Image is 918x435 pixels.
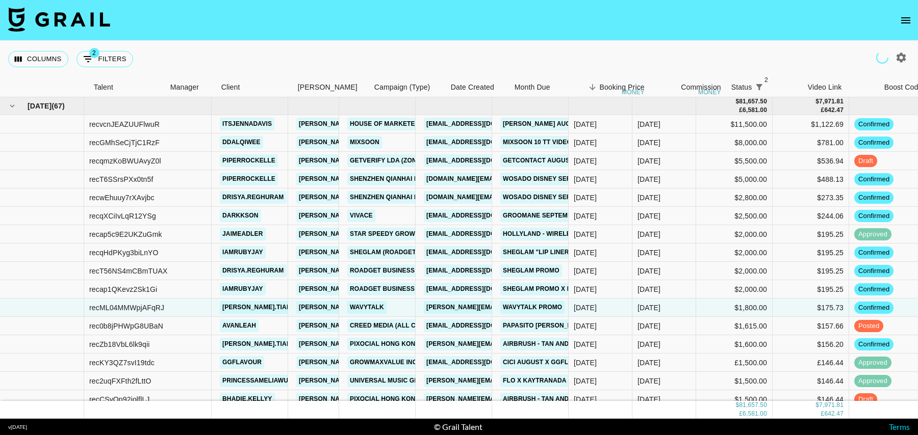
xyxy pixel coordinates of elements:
[220,374,291,387] a: princessameliawu
[500,136,624,149] a: Mixsoon 10 TT videos x Ddalqiwee
[731,77,752,97] div: Status
[696,225,773,243] div: $2,000.00
[773,133,849,152] div: $781.00
[773,317,849,335] div: $157.66
[165,77,216,97] div: Manager
[637,284,660,294] div: Aug '25
[574,394,597,404] div: 13/08/2025
[347,283,472,295] a: Roadget Business [DOMAIN_NAME].
[637,303,660,313] div: Aug '25
[89,266,167,276] div: recT56NS4mCBmTUAX
[637,321,660,331] div: Aug '25
[696,335,773,354] div: $1,600.00
[347,191,546,204] a: Shenzhen Qianhai Magwow Technology [DOMAIN_NAME]
[574,193,597,203] div: 15/07/2025
[424,393,643,405] a: [PERSON_NAME][EMAIL_ADDRESS][PERSON_NAME][DOMAIN_NAME]
[220,319,259,332] a: avanleah
[739,97,767,106] div: 81,657.50
[296,393,463,405] a: [PERSON_NAME][EMAIL_ADDRESS][DOMAIN_NAME]
[698,89,721,95] div: money
[739,401,767,410] div: 81,657.50
[89,211,156,221] div: recqXCiIvLqR12YSg
[574,376,597,386] div: 07/08/2025
[500,228,626,240] a: Hollyland - Wireless Microphone
[89,119,160,129] div: recvcnJEAZUUFlwuR
[637,138,660,148] div: Aug '25
[854,321,883,331] span: posted
[854,285,894,294] span: confirmed
[89,193,155,203] div: recwEhuuy7rXAvjbc
[574,119,597,129] div: 06/08/2025
[424,209,538,222] a: [EMAIL_ADDRESS][DOMAIN_NAME]
[369,77,446,97] div: Campaign (Type)
[347,338,449,350] a: Pixocial Hong Kong Limited
[500,393,644,405] a: AirBrush - Tan and Body Glow - August
[296,283,463,295] a: [PERSON_NAME][EMAIL_ADDRESS][DOMAIN_NAME]
[424,191,589,204] a: [DOMAIN_NAME][EMAIL_ADDRESS][DOMAIN_NAME]
[221,77,240,97] div: Client
[854,120,894,129] span: confirmed
[599,77,644,97] div: Booking Price
[574,211,597,221] div: 15/08/2025
[296,246,463,259] a: [PERSON_NAME][EMAIL_ADDRESS][DOMAIN_NAME]
[574,174,597,184] div: 15/07/2025
[735,97,739,106] div: $
[752,80,766,94] button: Show filters
[824,410,844,418] div: 642.47
[8,424,27,430] div: v [DATE]
[500,209,627,222] a: Groomane September x Darkkson
[637,119,660,129] div: Aug '25
[574,321,597,331] div: 05/08/2025
[803,77,879,97] div: Video Link
[170,77,199,97] div: Manager
[89,138,160,148] div: recGMhSeCjTjC1RzF
[296,209,463,222] a: [PERSON_NAME][EMAIL_ADDRESS][DOMAIN_NAME]
[773,243,849,262] div: $195.25
[773,262,849,280] div: $195.25
[347,393,449,405] a: Pixocial Hong Kong Limited
[446,77,509,97] div: Date Created
[296,264,463,277] a: [PERSON_NAME][EMAIL_ADDRESS][DOMAIN_NAME]
[773,390,849,409] div: $146.44
[347,154,546,167] a: GETVERIFY LDA (ZONA [PERSON_NAME][GEOGRAPHIC_DATA])
[434,422,482,432] div: © Grail Talent
[293,77,369,97] div: Booker
[296,338,463,350] a: [PERSON_NAME][EMAIL_ADDRESS][DOMAIN_NAME]
[854,303,894,313] span: confirmed
[808,77,842,97] div: Video Link
[500,118,585,130] a: [PERSON_NAME] August
[8,51,68,67] button: Select columns
[637,376,660,386] div: Aug '25
[298,77,358,97] div: [PERSON_NAME]
[296,228,463,240] a: [PERSON_NAME][EMAIL_ADDRESS][DOMAIN_NAME]
[500,356,593,369] a: Cici August x GGFlavour
[500,191,583,204] a: WOSADO DISNEY SERIES
[815,97,819,106] div: $
[739,106,743,115] div: £
[28,101,52,111] span: [DATE]
[347,118,426,130] a: House of Marketers
[773,207,849,225] div: $244.06
[8,7,110,32] img: Grail Talent
[574,248,597,258] div: 20/08/2025
[574,138,597,148] div: 11/08/2025
[220,338,301,350] a: [PERSON_NAME].tiara1
[681,77,721,97] div: Commission
[743,410,767,418] div: 6,581.00
[220,209,261,222] a: darkkson
[220,154,278,167] a: piperrockelle
[500,374,614,387] a: FLO x Kaytranada - "The Mood"
[515,77,550,97] div: Month Due
[220,228,266,240] a: jaimeadler
[637,358,660,368] div: Aug '25
[896,10,916,31] button: open drawer
[696,262,773,280] div: $2,000.00
[500,246,623,259] a: Sheglam "Lip Liner" x iamrubyjay
[574,229,597,239] div: 30/06/2025
[89,77,165,97] div: Talent
[424,301,590,314] a: [PERSON_NAME][EMAIL_ADDRESS][DOMAIN_NAME]
[296,319,463,332] a: [PERSON_NAME][EMAIL_ADDRESS][DOMAIN_NAME]
[500,319,591,332] a: Papasito [PERSON_NAME]
[773,372,849,390] div: $146.44
[574,303,597,313] div: 13/08/2025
